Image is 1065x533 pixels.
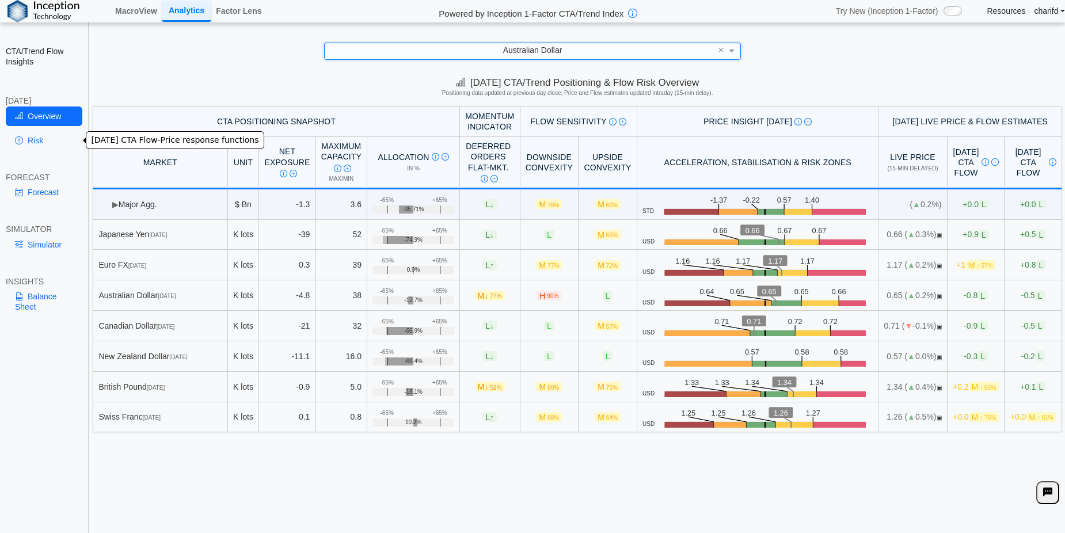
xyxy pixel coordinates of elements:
th: CTA Positioning Snapshot [93,106,460,137]
img: Read More [619,118,626,125]
div: -65% [380,288,393,295]
span: L [979,230,989,239]
span: ↑ [490,412,494,421]
span: ↑ 76% [980,414,996,421]
span: OPEN: Market session is currently open. [937,384,942,391]
span: M [595,382,621,391]
td: Major Agg. [93,189,228,220]
img: Info [794,118,802,125]
div: Net Exposure [264,146,310,178]
span: -0.8 [964,291,988,300]
text: 0.66 [713,226,728,235]
span: L [603,351,613,361]
span: M [965,260,995,270]
th: Upside Convexity [579,137,637,189]
span: ▼ [904,321,912,330]
div: -65% [380,379,393,386]
text: 1.34 [745,379,760,387]
td: 1.26 ( 0.5%) [878,402,947,433]
div: SIMULATOR [6,224,82,234]
div: +65% [432,227,447,234]
div: +65% [432,379,447,386]
img: Info [334,165,341,172]
text: 1.16 [676,257,690,265]
div: FORECAST [6,172,82,182]
text: 1.26 [741,409,756,417]
text: 1.34 [809,379,824,387]
td: 0.8 [316,402,368,433]
span: +0.5 [1020,230,1046,239]
text: 0.66 [745,226,760,235]
span: 52% [490,384,502,391]
text: 0.58 [834,348,849,357]
text: 1.25 [681,409,695,417]
span: +1 [956,260,995,270]
span: L [1036,260,1047,270]
td: -1.3 [259,189,315,220]
img: Read More [804,118,812,125]
text: 0.67 [812,226,827,235]
span: H [537,291,561,300]
th: Acceleration, Stabilisation & Risk Zones [637,137,879,189]
div: Flow Sensitivity [526,116,632,127]
td: 52 [316,220,368,250]
text: 0.67 [778,226,792,235]
span: 0.9% [407,266,420,273]
span: [DATE] [143,414,161,421]
div: +65% [432,197,447,204]
td: 39 [316,250,368,280]
span: L [977,321,988,330]
td: K lots [228,250,260,280]
span: USD [642,360,655,367]
text: 1.16 [706,257,720,265]
span: 77% [490,293,502,299]
span: -0.2 [1021,351,1045,361]
span: M [536,412,562,422]
img: Read More [490,175,498,182]
text: 1.26 [774,409,788,417]
img: Info [1049,158,1056,166]
div: British Pound [98,382,222,392]
span: USD [642,269,655,276]
div: Allocation [372,152,454,162]
span: [DATE] [169,354,187,360]
th: Live Price [878,137,947,189]
span: [DATE] [158,293,176,299]
span: OPEN: Market session is currently open. [937,414,942,421]
span: -18.1% [404,389,423,395]
td: 0.65 ( 0.2%) [878,280,947,311]
span: ▲ [907,291,915,300]
span: ▲ [907,230,915,239]
td: ( 0.2%) [878,189,947,220]
span: ↑ 61% [1037,414,1053,421]
span: L [1035,321,1045,330]
span: USD [642,421,655,428]
text: 0.65 [762,287,777,296]
img: Read More [344,165,351,172]
span: M [536,260,562,270]
div: INSIGHTS [6,276,82,287]
a: Risk [6,131,82,150]
div: Deferred Orders FLAT-MKT. [465,141,511,183]
span: USD [642,390,655,397]
span: 10.2% [405,419,421,426]
span: Clear value [716,43,726,59]
text: 0.71 [747,318,762,326]
h2: CTA/Trend Flow Insights [6,46,82,67]
span: L [482,230,497,239]
span: 65% [606,232,618,238]
div: Japanese Yen [98,229,222,239]
th: MARKET [93,137,228,189]
span: +0.0 [953,412,999,422]
span: L [1036,199,1047,209]
text: 1.17 [800,257,815,265]
div: +65% [432,288,447,295]
span: (15-min delayed) [887,165,938,172]
td: 3.6 [316,189,368,220]
span: ▲ [912,200,921,209]
th: [DATE] Live Price & Flow Estimates [878,106,1062,137]
span: +0.0 [1010,412,1056,422]
div: -65% [380,410,393,417]
span: M [595,199,621,209]
text: 1.40 [805,196,819,205]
